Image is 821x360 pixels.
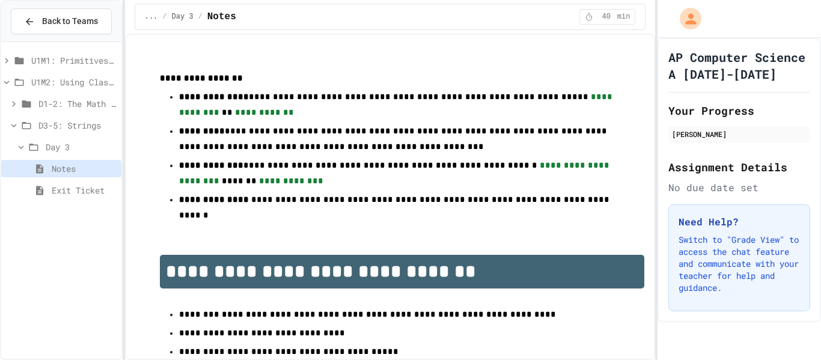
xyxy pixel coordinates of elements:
h1: AP Computer Science A [DATE]-[DATE] [668,49,810,82]
span: Day 3 [172,12,194,22]
div: My Account [667,5,704,32]
span: D1-2: The Math Class [38,97,117,110]
span: ... [145,12,158,22]
span: Notes [52,162,117,175]
p: Switch to "Grade View" to access the chat feature and communicate with your teacher for help and ... [679,234,800,294]
span: Back to Teams [42,15,98,28]
div: No due date set [668,180,810,195]
span: min [617,12,630,22]
span: U1M2: Using Classes and Objects [31,76,117,88]
span: Exit Ticket [52,184,117,197]
h3: Need Help? [679,215,800,229]
span: Notes [207,10,236,24]
span: / [198,12,203,22]
h2: Assignment Details [668,159,810,175]
span: U1M1: Primitives, Variables, Basic I/O [31,54,117,67]
button: Back to Teams [11,8,112,34]
span: / [162,12,166,22]
span: Day 3 [46,141,117,153]
h2: Your Progress [668,102,810,119]
span: D3-5: Strings [38,119,117,132]
div: [PERSON_NAME] [672,129,807,139]
span: 40 [597,12,616,22]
